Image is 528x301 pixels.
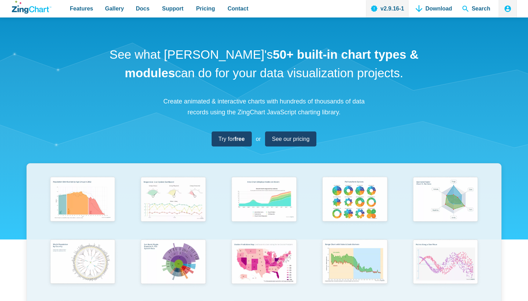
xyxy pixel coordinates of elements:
[228,174,300,226] img: Area Chart (Displays Nodes on Hover)
[409,174,482,226] img: Animated Radar Chart ft. Pet Data
[272,134,310,144] span: See our pricing
[219,237,309,299] a: Election Predictions Map
[12,1,51,14] a: ZingChart Logo. Click to return to the homepage
[137,237,210,288] img: Sun Burst Plugin Example ft. File System Data
[107,45,421,82] h1: See what [PERSON_NAME]'s can do for your data visualization projects.
[46,174,119,226] img: Population Distribution by Age Group in 2052
[105,4,124,13] span: Gallery
[128,237,219,299] a: Sun Burst Plugin Example ft. File System Data
[196,4,215,13] span: Pricing
[265,131,317,146] a: See our pricing
[136,4,149,13] span: Docs
[409,237,482,288] img: Points Along a Sine Wave
[70,4,93,13] span: Features
[400,174,491,237] a: Animated Radar Chart ft. Pet Data
[256,134,261,144] span: or
[125,48,418,80] strong: 50+ built-in chart types & modules
[37,237,128,299] a: World Population by Country
[318,237,391,288] img: Range Chart with Rultes & Scale Markers
[219,134,245,144] span: Try for
[318,174,391,226] img: Pie Transform Options
[219,174,309,237] a: Area Chart (Displays Nodes on Hover)
[228,237,300,288] img: Election Predictions Map
[212,131,252,146] a: Try forfree
[309,237,400,299] a: Range Chart with Rultes & Scale Markers
[46,237,119,288] img: World Population by Country
[37,174,128,237] a: Population Distribution by Age Group in 2052
[159,96,369,117] p: Create animated & interactive charts with hundreds of thousands of data records using the ZingCha...
[228,4,249,13] span: Contact
[162,4,183,13] span: Support
[400,237,491,299] a: Points Along a Sine Wave
[234,136,244,142] strong: free
[137,174,210,226] img: Responsive Live Update Dashboard
[128,174,219,237] a: Responsive Live Update Dashboard
[309,174,400,237] a: Pie Transform Options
